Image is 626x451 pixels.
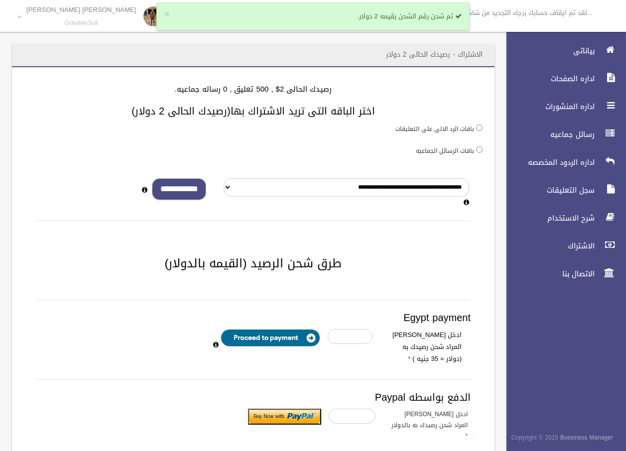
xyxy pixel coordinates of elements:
[498,207,626,229] a: شرح الاستخدام
[498,40,626,62] a: بياناتى
[498,269,598,279] span: الاتصال بنا
[498,129,598,139] span: رسائل جماعيه
[26,6,136,13] p: [PERSON_NAME] [PERSON_NAME]
[164,9,169,19] button: ×
[498,74,598,84] span: اداره الصفحات
[498,263,626,285] a: الاتصال بنا
[560,432,613,443] strong: Bussiness Manager
[24,106,483,116] h3: اختر الباقه التى تريد الاشتراك بها(رصيدك الحالى 2 دولار)
[498,179,626,201] a: سجل التعليقات
[498,46,598,56] span: بياناتى
[498,68,626,90] a: اداره الصفحات
[24,257,483,270] h2: طرق شحن الرصيد (القيمه بالدولار)
[36,312,471,323] h3: Egypt payment
[380,329,469,365] label: ادخل [PERSON_NAME] المراد شحن رصيدك به (دولار = 35 جنيه )
[498,157,598,167] span: اداره الردود المخصصه
[498,213,598,223] span: شرح الاستخدام
[511,432,558,443] span: Copyright © 2015
[248,409,321,425] input: Submit
[498,241,598,251] span: الاشتراك
[416,145,474,156] label: باقات الرسائل الجماعيه
[36,392,471,403] h3: الدفع بواسطه Paypal
[24,85,483,94] h4: رصيدك الحالى 2$ , 500 تعليق , 0 رساله جماعيه.
[374,45,495,64] header: الاشتراك - رصيدك الحالى 2 دولار
[26,19,136,27] small: GravitiesSuit
[383,409,475,442] label: ادخل [PERSON_NAME] المراد شحن رصيدك به بالدولار
[498,235,626,257] a: الاشتراك
[498,123,626,145] a: رسائل جماعيه
[498,185,598,195] span: سجل التعليقات
[395,123,474,134] label: باقات الرد الالى على التعليقات
[498,151,626,173] a: اداره الردود المخصصه
[156,2,470,30] div: تم شحن رقم الشحن بقيمه 2 دولار.
[498,96,626,117] a: اداره المنشورات
[498,102,598,112] span: اداره المنشورات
